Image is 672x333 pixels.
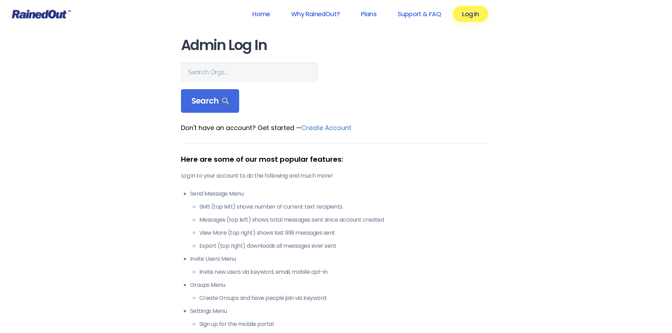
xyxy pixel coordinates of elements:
a: Log In [453,6,488,22]
a: Why RainedOut? [282,6,349,22]
input: Search Orgs… [181,62,318,82]
div: Here are some of our most popular features: [181,154,491,165]
li: SMS (top left) shows number of current text recipients [199,203,491,211]
li: Export (top right) downloads all messages ever sent [199,242,491,250]
a: Home [243,6,279,22]
p: Log in to your account to do the following and much more! [181,172,491,180]
li: View More (top right) shows last 999 messages sent [199,229,491,237]
li: Messages (top left) shows total messages sent since account created [199,216,491,224]
div: Search [181,89,240,113]
a: Create Account [301,123,351,132]
li: Invite Users Menu [190,255,491,276]
li: Send Message Menu [190,190,491,250]
li: Sign up for the mobile portal [199,320,491,328]
h1: Admin Log In [181,37,491,53]
li: Invite new users via keyword, email, mobile opt-in [199,268,491,276]
a: Support & FAQ [388,6,450,22]
a: Plans [352,6,386,22]
li: Create Groups and have people join via keyword [199,294,491,302]
span: Search [192,96,229,106]
li: Groups Menu [190,281,491,302]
